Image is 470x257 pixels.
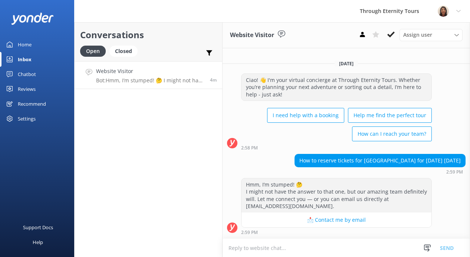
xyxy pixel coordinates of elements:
div: Reviews [18,82,36,96]
h4: Website Visitor [96,67,204,75]
div: How to reserve tickets for [GEOGRAPHIC_DATA] for [DATE] [DATE] [295,154,465,167]
div: Open [80,46,106,57]
div: Sep 04 2025 02:59pm (UTC +02:00) Europe/Amsterdam [241,230,432,235]
div: Ciao! 👋 I'm your virtual concierge at Through Eternity Tours. Whether you’re planning your next a... [241,74,431,101]
div: Home [18,37,32,52]
a: Closed [109,47,141,55]
img: yonder-white-logo.png [11,13,54,25]
a: Open [80,47,109,55]
button: How can I reach your team? [352,126,432,141]
strong: 2:59 PM [446,170,463,174]
span: Assign user [403,31,432,39]
button: Help me find the perfect tour [348,108,432,123]
p: Bot: Hmm, I’m stumped! 🤔 I might not have the answer to that one, but our amazing team definitely... [96,77,204,84]
span: [DATE] [335,60,358,67]
div: Help [33,235,43,250]
div: Hmm, I’m stumped! 🤔 I might not have the answer to that one, but our amazing team definitely will... [241,178,431,212]
span: Sep 04 2025 02:59pm (UTC +02:00) Europe/Amsterdam [210,77,217,83]
div: Assign User [400,29,463,41]
button: I need help with a booking [267,108,344,123]
div: Recommend [18,96,46,111]
strong: 2:58 PM [241,146,258,150]
div: Sep 04 2025 02:58pm (UTC +02:00) Europe/Amsterdam [241,145,432,150]
button: 📩 Contact me by email [241,212,431,227]
div: Chatbot [18,67,36,82]
img: 725-1755267273.png [438,6,449,17]
a: Website VisitorBot:Hmm, I’m stumped! 🤔 I might not have the answer to that one, but our amazing t... [75,61,222,89]
div: Closed [109,46,138,57]
h3: Website Visitor [230,30,274,40]
div: Inbox [18,52,32,67]
div: Sep 04 2025 02:59pm (UTC +02:00) Europe/Amsterdam [295,169,466,174]
strong: 2:59 PM [241,230,258,235]
div: Support Docs [23,220,53,235]
div: Settings [18,111,36,126]
h2: Conversations [80,28,217,42]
